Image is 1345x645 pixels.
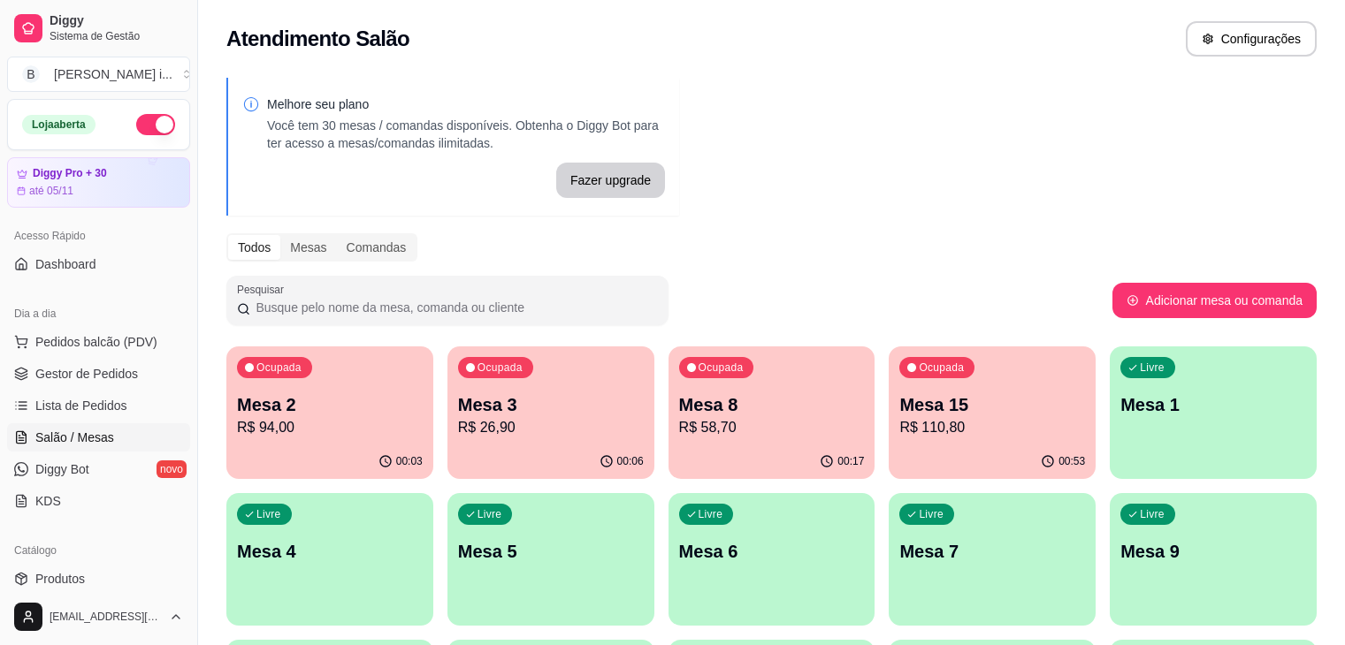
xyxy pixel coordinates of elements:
[679,417,865,438] p: R$ 58,70
[7,565,190,593] a: Produtos
[35,365,138,383] span: Gestor de Pedidos
[478,360,523,375] p: Ocupada
[7,57,190,92] button: Select a team
[226,346,433,479] button: OcupadaMesa 2R$ 94,0000:03
[250,299,658,316] input: Pesquisar
[669,346,875,479] button: OcupadaMesa 8R$ 58,7000:17
[458,539,644,564] p: Mesa 5
[337,235,416,260] div: Comandas
[7,423,190,451] a: Salão / Mesas
[669,493,875,626] button: LivreMesa 6
[889,346,1096,479] button: OcupadaMesa 15R$ 110,8000:53
[1120,539,1306,564] p: Mesa 9
[679,539,865,564] p: Mesa 6
[919,507,944,521] p: Livre
[237,392,423,417] p: Mesa 2
[447,493,654,626] button: LivreMesa 5
[7,596,190,638] button: [EMAIL_ADDRESS][DOMAIN_NAME]
[7,250,190,278] a: Dashboard
[22,65,40,83] span: B
[919,360,964,375] p: Ocupada
[889,493,1096,626] button: LivreMesa 7
[478,507,502,521] p: Livre
[35,333,157,351] span: Pedidos balcão (PDV)
[7,300,190,328] div: Dia a dia
[237,282,290,297] label: Pesquisar
[228,235,280,260] div: Todos
[237,417,423,438] p: R$ 94,00
[899,392,1085,417] p: Mesa 15
[267,117,665,152] p: Você tem 30 mesas / comandas disponíveis. Obtenha o Diggy Bot para ter acesso a mesas/comandas il...
[237,539,423,564] p: Mesa 4
[22,115,96,134] div: Loja aberta
[1140,507,1165,521] p: Livre
[256,507,281,521] p: Livre
[226,25,409,53] h2: Atendimento Salão
[679,392,865,417] p: Mesa 8
[50,610,162,624] span: [EMAIL_ADDRESS][DOMAIN_NAME]
[136,114,175,135] button: Alterar Status
[280,235,336,260] div: Mesas
[1058,454,1085,468] p: 00:53
[1120,392,1306,417] p: Mesa 1
[7,157,190,208] a: Diggy Pro + 30até 05/11
[1110,346,1317,479] button: LivreMesa 1
[35,492,61,510] span: KDS
[1186,21,1317,57] button: Configurações
[35,255,96,273] span: Dashboard
[7,360,190,388] a: Gestor de Pedidos
[35,570,85,588] span: Produtos
[458,392,644,417] p: Mesa 3
[7,391,190,420] a: Lista de Pedidos
[256,360,302,375] p: Ocupada
[35,397,127,414] span: Lista de Pedidos
[7,487,190,515] a: KDS
[267,95,665,113] p: Melhore seu plano
[1140,360,1165,375] p: Livre
[7,455,190,483] a: Diggy Botnovo
[33,167,107,180] article: Diggy Pro + 30
[899,417,1085,438] p: R$ 110,80
[226,493,433,626] button: LivreMesa 4
[50,29,183,43] span: Sistema de Gestão
[1112,283,1317,318] button: Adicionar mesa ou comanda
[447,346,654,479] button: OcupadaMesa 3R$ 26,9000:06
[7,7,190,49] a: DiggySistema de Gestão
[54,65,172,83] div: [PERSON_NAME] i ...
[50,13,183,29] span: Diggy
[7,536,190,565] div: Catálogo
[617,454,644,468] p: 00:06
[35,460,89,478] span: Diggy Bot
[396,454,423,468] p: 00:03
[899,539,1085,564] p: Mesa 7
[837,454,864,468] p: 00:17
[7,222,190,250] div: Acesso Rápido
[458,417,644,438] p: R$ 26,90
[699,360,744,375] p: Ocupada
[7,328,190,356] button: Pedidos balcão (PDV)
[1110,493,1317,626] button: LivreMesa 9
[29,184,73,198] article: até 05/11
[556,163,665,198] button: Fazer upgrade
[35,429,114,446] span: Salão / Mesas
[699,507,723,521] p: Livre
